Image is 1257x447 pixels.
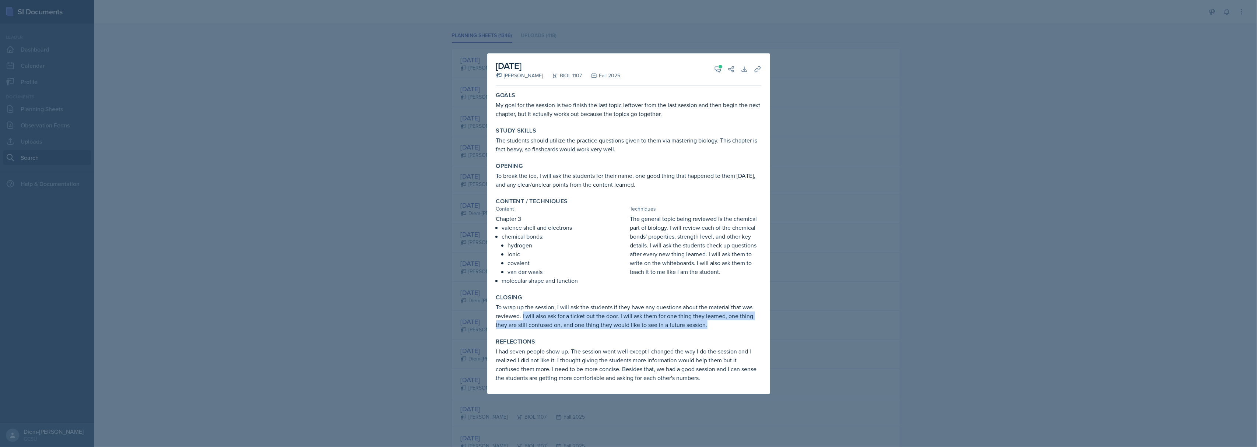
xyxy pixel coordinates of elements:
[502,276,627,285] p: molecular shape and function
[508,250,627,258] p: ionic
[508,258,627,267] p: covalent
[496,303,761,329] p: To wrap up the session, I will ask the students if they have any questions about the material tha...
[496,198,568,205] label: Content / Techniques
[496,205,627,213] div: Content
[508,241,627,250] p: hydrogen
[496,127,537,134] label: Study Skills
[496,347,761,382] p: I had seven people show up. The session went well except I changed the way I do the session and I...
[630,205,761,213] div: Techniques
[508,267,627,276] p: van der waals
[496,59,621,73] h2: [DATE]
[496,171,761,189] p: To break the ice, I will ask the students for their name, one good thing that happened to them [D...
[496,72,543,80] div: [PERSON_NAME]
[502,223,627,232] p: valence shell and electrons
[496,92,516,99] label: Goals
[543,72,582,80] div: BIOL 1107
[496,214,627,223] p: Chapter 3
[630,214,761,276] p: The general topic being reviewed is the chemical part of biology. I will review each of the chemi...
[496,101,761,118] p: My goal for the session is two finish the last topic leftover from the last session and then begi...
[496,136,761,154] p: The students should utilize the practice questions given to them via mastering biology. This chap...
[496,338,536,345] label: Reflections
[496,162,523,170] label: Opening
[502,232,627,241] p: chemical bonds:
[582,72,621,80] div: Fall 2025
[496,294,522,301] label: Closing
